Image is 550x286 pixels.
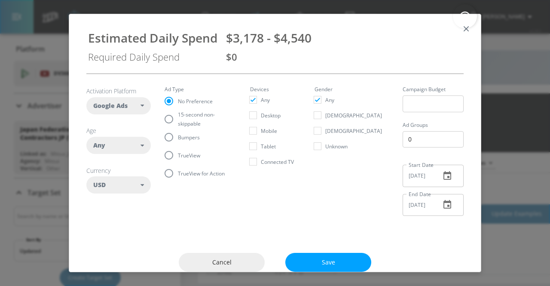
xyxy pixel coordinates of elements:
[302,257,354,268] span: Save
[93,101,128,110] span: Google Ads
[261,142,276,151] span: Tablet
[226,30,312,46] span: $3,178 - $4,540
[86,166,151,175] h6: Currency
[325,111,382,120] span: [DEMOGRAPHIC_DATA]
[179,253,265,272] button: Cancel
[88,30,217,46] div: Estimated Daily Spend
[453,4,477,28] button: Open Resource Center
[285,253,371,272] button: Save
[403,87,464,92] label: Campaign Budget
[93,181,106,189] span: USD
[88,50,217,63] div: Required Daily Spend
[86,97,151,114] div: Google Ads
[315,87,333,92] legend: Gender
[325,126,382,135] span: [DEMOGRAPHIC_DATA]
[178,133,200,142] span: Bumpers
[250,87,269,92] legend: Devices
[261,95,270,105] span: Any
[261,126,277,135] span: Mobile
[226,50,462,63] div: $0
[261,157,294,166] span: Connected TV
[93,141,105,150] span: Any
[325,142,348,151] span: Unknown
[196,257,247,268] span: Cancel
[403,123,464,128] label: Ad Groups
[325,95,334,105] span: Any
[165,87,184,92] legend: Ad Type
[86,126,151,135] h6: Age
[178,97,213,106] span: No Preference
[178,151,200,160] span: TrueView
[178,110,229,128] span: 15-second non-skippable
[178,169,225,178] span: TrueView for Action
[86,176,151,194] div: USD
[86,87,151,95] h6: Activation Platform
[86,137,151,154] div: Any
[261,111,281,120] span: Desktop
